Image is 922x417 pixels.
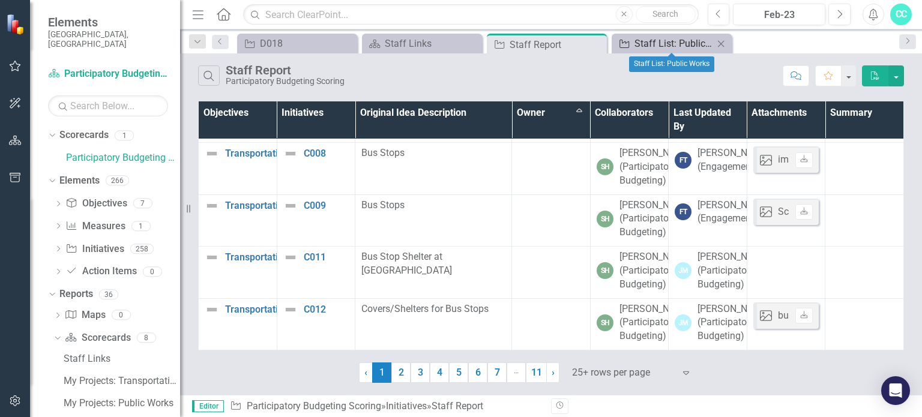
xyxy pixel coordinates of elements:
[391,362,411,383] a: 2
[59,174,100,188] a: Elements
[205,250,219,265] img: Not Defined
[778,205,909,219] div: Screenshot [DATE] 192250.png
[61,349,180,368] a: Staff Links
[64,376,180,386] div: My Projects: Transportation
[590,247,669,299] td: Double-Click to Edit
[226,64,345,77] div: Staff Report
[597,262,613,279] div: SH
[283,250,298,265] img: Not Defined
[230,400,542,413] div: » »
[283,146,298,161] img: Not Defined
[698,199,770,226] div: [PERSON_NAME] (Engagement)
[411,362,430,383] a: 3
[225,148,289,159] a: Transportation
[747,194,825,247] td: Double-Click to Edit
[283,199,298,213] img: Not Defined
[365,36,479,51] a: Staff Links
[260,36,354,51] div: D018
[277,194,355,247] td: Double-Click to Edit Right Click for Context Menu
[364,367,367,378] span: ‹
[386,400,427,412] a: Initiatives
[64,398,180,409] div: My Projects: Public Works
[698,146,770,174] div: [PERSON_NAME] (Engagement)
[240,36,354,51] a: D018
[65,242,124,256] a: Initiatives
[6,13,27,34] img: ClearPoint Strategy
[304,304,349,315] a: C012
[747,298,825,350] td: Double-Click to Edit
[355,247,512,299] td: Double-Click to Edit
[825,247,904,299] td: Double-Click to Edit
[66,151,180,165] a: Participatory Budgeting Scoring
[225,304,289,315] a: Transportation
[277,143,355,195] td: Double-Click to Edit Right Click for Context Menu
[385,36,479,51] div: Staff Links
[64,353,180,364] div: Staff Links
[825,143,904,195] td: Double-Click to Edit
[590,143,669,195] td: Double-Click to Edit
[355,298,512,350] td: Double-Click to Edit
[48,29,168,49] small: [GEOGRAPHIC_DATA], [GEOGRAPHIC_DATA]
[199,194,277,247] td: Double-Click to Edit Right Click for Context Menu
[143,266,162,277] div: 0
[65,265,136,278] a: Action Items
[137,333,156,343] div: 8
[615,36,714,51] a: Staff List: Public Works
[133,199,152,209] div: 7
[65,308,105,322] a: Maps
[619,146,691,188] div: [PERSON_NAME] (Participatory Budgeting)
[106,176,129,186] div: 266
[361,199,405,211] span: Bus Stops
[890,4,912,25] button: CC
[192,400,224,412] span: Editor
[430,362,449,383] a: 4
[361,251,452,276] span: Bus Stop Shelter at [GEOGRAPHIC_DATA]
[590,194,669,247] td: Double-Click to Edit
[277,247,355,299] td: Double-Click to Edit Right Click for Context Menu
[432,400,483,412] div: Staff Report
[512,143,591,195] td: Double-Click to Edit
[65,197,127,211] a: Objectives
[205,199,219,213] img: Not Defined
[65,331,130,345] a: Scorecards
[205,302,219,317] img: Not Defined
[652,9,678,19] span: Search
[636,6,696,23] button: Search
[355,143,512,195] td: Double-Click to Edit
[99,289,118,299] div: 36
[130,244,154,254] div: 258
[597,158,613,175] div: SH
[361,303,489,314] span: Covers/Shelters for Bus Stops
[199,143,277,195] td: Double-Click to Edit Right Click for Context Menu
[468,362,487,383] a: 6
[355,194,512,247] td: Double-Click to Edit
[619,250,691,292] div: [PERSON_NAME] (Participatory Budgeting)
[112,310,131,320] div: 0
[361,147,405,158] span: Bus Stops
[65,220,125,233] a: Measures
[737,8,821,22] div: Feb-23
[510,37,604,52] div: Staff Report
[59,128,109,142] a: Scorecards
[61,394,180,413] a: My Projects: Public Works
[629,56,714,72] div: Staff List: Public Works
[59,287,93,301] a: Reports
[526,362,547,383] a: 11
[205,146,219,161] img: Not Defined
[199,247,277,299] td: Double-Click to Edit Right Click for Context Menu
[619,302,691,344] div: [PERSON_NAME] (Participatory Budgeting)
[552,367,555,378] span: ›
[634,36,714,51] div: Staff List: Public Works
[747,143,825,195] td: Double-Click to Edit
[512,247,591,299] td: Double-Click to Edit
[115,130,134,140] div: 1
[512,298,591,350] td: Double-Click to Edit
[778,309,830,323] div: bus.stop.jpg
[675,314,691,331] div: JM
[675,262,691,279] div: JM
[199,298,277,350] td: Double-Click to Edit Right Click for Context Menu
[61,371,180,391] a: My Projects: Transportation
[619,199,691,240] div: [PERSON_NAME] (Participatory Budgeting)
[675,203,691,220] div: FT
